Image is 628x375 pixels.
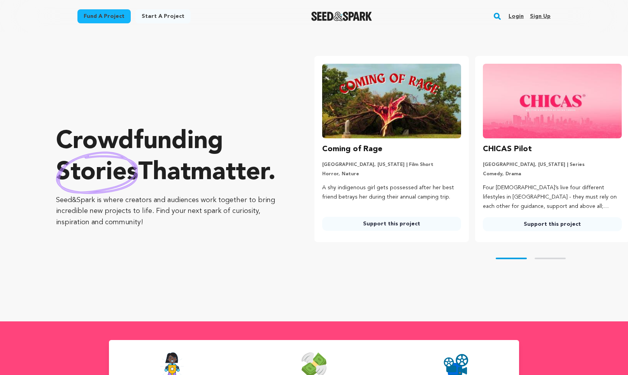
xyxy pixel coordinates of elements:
p: [GEOGRAPHIC_DATA], [US_STATE] | Film Short [322,162,461,168]
a: Fund a project [77,9,131,23]
p: Seed&Spark is where creators and audiences work together to bring incredible new projects to life... [56,195,283,228]
img: Seed&Spark Logo Dark Mode [311,12,372,21]
a: Sign up [530,10,551,23]
h3: CHICAS Pilot [483,143,532,155]
img: hand sketched image [56,152,138,194]
a: Seed&Spark Homepage [311,12,372,21]
h3: Coming of Rage [322,143,382,155]
a: Support this project [322,217,461,231]
img: CHICAS Pilot image [483,64,622,138]
p: [GEOGRAPHIC_DATA], [US_STATE] | Series [483,162,622,168]
p: Comedy, Drama [483,171,622,177]
img: Coming of Rage image [322,64,461,138]
p: Four [DEMOGRAPHIC_DATA]’s live four different lifestyles in [GEOGRAPHIC_DATA] - they must rely on... [483,183,622,211]
a: Support this project [483,217,622,231]
span: matter [191,160,268,185]
p: A shy indigenous girl gets possessed after her best friend betrays her during their annual campin... [322,183,461,202]
a: Start a project [135,9,191,23]
p: Crowdfunding that . [56,126,283,188]
p: Horror, Nature [322,171,461,177]
a: Login [509,10,524,23]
